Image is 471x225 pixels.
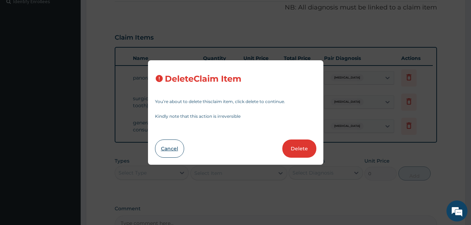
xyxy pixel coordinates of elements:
[36,39,118,48] div: Chat with us now
[155,114,316,118] p: Kindly note that this action is irreversible
[115,4,132,20] div: Minimize live chat window
[4,150,134,175] textarea: Type your message and hit 'Enter'
[41,68,97,138] span: We're online!
[13,35,28,53] img: d_794563401_company_1708531726252_794563401
[165,74,241,84] h3: Delete Claim Item
[155,139,184,158] button: Cancel
[155,100,316,104] p: You’re about to delete this claim item , click delete to continue.
[282,139,316,158] button: Delete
